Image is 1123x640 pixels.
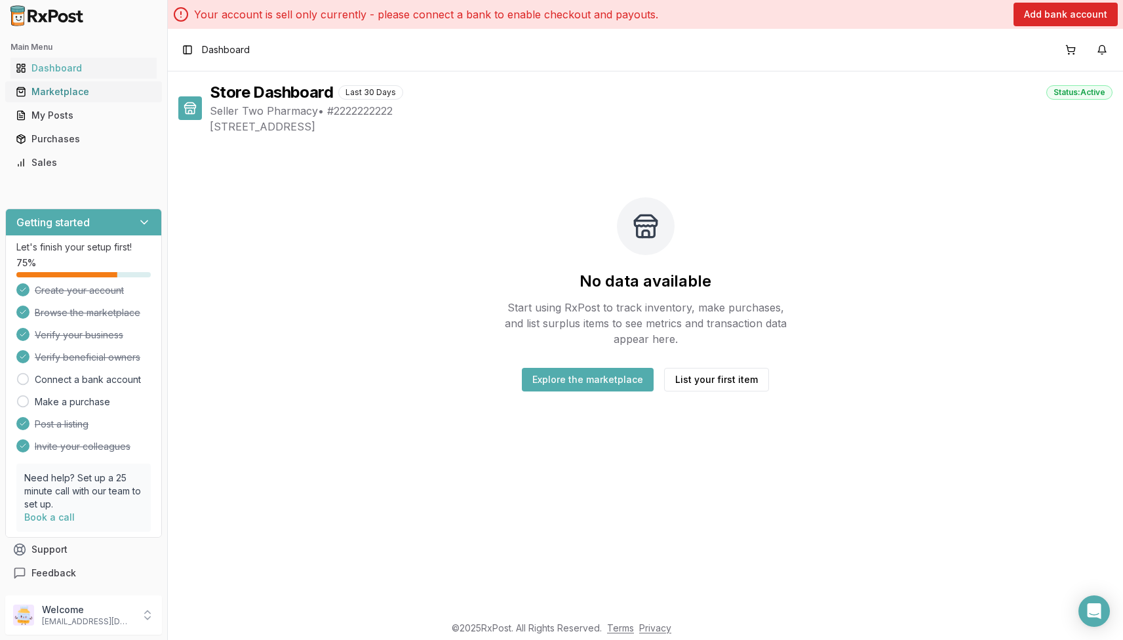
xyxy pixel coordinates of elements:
[210,82,333,103] h1: Store Dashboard
[1046,85,1113,100] div: Status: Active
[35,373,141,386] a: Connect a bank account
[522,368,654,391] button: Explore the marketplace
[194,7,658,22] p: Your account is sell only currently - please connect a bank to enable checkout and payouts.
[35,351,140,364] span: Verify beneficial owners
[10,80,157,104] a: Marketplace
[16,156,151,169] div: Sales
[42,616,133,627] p: [EMAIL_ADDRESS][DOMAIN_NAME]
[16,132,151,146] div: Purchases
[210,119,1113,134] span: [STREET_ADDRESS]
[338,85,403,100] div: Last 30 Days
[10,56,157,80] a: Dashboard
[202,43,250,56] span: Dashboard
[5,58,162,79] button: Dashboard
[639,622,671,633] a: Privacy
[10,151,157,174] a: Sales
[35,418,89,431] span: Post a listing
[24,511,75,523] a: Book a call
[607,622,634,633] a: Terms
[35,395,110,409] a: Make a purchase
[5,561,162,585] button: Feedback
[5,81,162,102] button: Marketplace
[35,329,123,342] span: Verify your business
[16,214,90,230] h3: Getting started
[35,306,140,319] span: Browse the marketplace
[13,605,34,626] img: User avatar
[5,5,89,26] img: RxPost Logo
[210,103,1113,119] span: Seller Two Pharmacy • # 2222222222
[202,43,250,56] nav: breadcrumb
[5,129,162,150] button: Purchases
[16,109,151,122] div: My Posts
[16,85,151,98] div: Marketplace
[499,300,793,347] p: Start using RxPost to track inventory, make purchases, and list surplus items to see metrics and ...
[16,256,36,270] span: 75 %
[580,271,711,292] h2: No data available
[35,284,124,297] span: Create your account
[5,152,162,173] button: Sales
[35,440,130,453] span: Invite your colleagues
[24,471,143,511] p: Need help? Set up a 25 minute call with our team to set up.
[10,42,157,52] h2: Main Menu
[5,538,162,561] button: Support
[10,127,157,151] a: Purchases
[5,105,162,126] button: My Posts
[42,603,133,616] p: Welcome
[1078,595,1110,627] div: Open Intercom Messenger
[16,241,151,254] p: Let's finish your setup first!
[664,368,769,391] button: List your first item
[10,104,157,127] a: My Posts
[16,62,151,75] div: Dashboard
[1014,3,1118,26] button: Add bank account
[31,567,76,580] span: Feedback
